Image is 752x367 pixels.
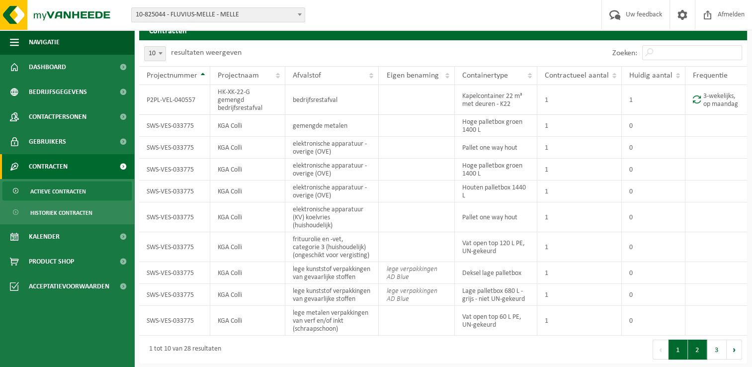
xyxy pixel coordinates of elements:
[285,85,379,115] td: bedrijfsrestafval
[688,340,707,360] button: 2
[29,80,87,104] span: Bedrijfsgegevens
[139,159,210,181] td: SWS-VES-033775
[285,306,379,336] td: lege metalen verpakkingen van verf en/of inkt (schraapschoon)
[537,232,622,262] td: 1
[29,224,60,249] span: Kalender
[386,287,437,303] i: lege verpakkingen AD Blue
[29,274,109,299] span: Acceptatievoorwaarden
[29,30,60,55] span: Navigatie
[455,115,538,137] td: Hoge palletbox groen 1400 L
[455,306,538,336] td: Vat open top 60 L PE, UN-gekeurd
[285,284,379,306] td: lege kunststof verpakkingen van gevaarlijke stoffen
[285,262,379,284] td: lege kunststof verpakkingen van gevaarlijke stoffen
[29,249,74,274] span: Product Shop
[2,203,132,222] a: Historiek contracten
[29,55,66,80] span: Dashboard
[455,85,538,115] td: Kapelcontainer 22 m³ met deuren - K22
[455,202,538,232] td: Pallet one way hout
[171,49,242,57] label: resultaten weergeven
[685,85,747,115] td: 3-wekelijks, op maandag
[285,202,379,232] td: elektronische apparatuur (KV) koelvries (huishoudelijk)
[455,262,538,284] td: Deksel lage palletbox
[29,154,68,179] span: Contracten
[622,262,685,284] td: 0
[285,232,379,262] td: frituurolie en -vet, categorie 3 (huishoudelijk) (ongeschikt voor vergisting)
[622,306,685,336] td: 0
[537,181,622,202] td: 1
[537,85,622,115] td: 1
[629,72,672,80] span: Huidig aantal
[139,232,210,262] td: SWS-VES-033775
[622,181,685,202] td: 0
[537,159,622,181] td: 1
[622,137,685,159] td: 0
[386,72,438,80] span: Eigen benaming
[145,47,166,61] span: 10
[29,104,86,129] span: Contactpersonen
[455,284,538,306] td: Lage palletbox 680 L - grijs - niet UN-gekeurd
[210,85,285,115] td: HK-XK-22-G gemengd bedrijfsrestafval
[386,266,437,281] i: lege verpakkingen AD Blue
[139,262,210,284] td: SWS-VES-033775
[132,8,305,22] span: 10-825044 - FLUVIUS-MELLE - MELLE
[293,72,321,80] span: Afvalstof
[707,340,727,360] button: 3
[147,72,197,80] span: Projectnummer
[622,115,685,137] td: 0
[545,72,609,80] span: Contractueel aantal
[210,232,285,262] td: KGA Colli
[285,115,379,137] td: gemengde metalen
[210,306,285,336] td: KGA Colli
[218,72,259,80] span: Projectnaam
[622,284,685,306] td: 0
[622,232,685,262] td: 0
[139,306,210,336] td: SWS-VES-033775
[462,72,508,80] span: Containertype
[210,202,285,232] td: KGA Colli
[285,159,379,181] td: elektronische apparatuur - overige (OVE)
[30,182,86,201] span: Actieve contracten
[210,262,285,284] td: KGA Colli
[144,341,221,359] div: 1 tot 10 van 28 resultaten
[537,202,622,232] td: 1
[537,262,622,284] td: 1
[455,137,538,159] td: Pallet one way hout
[210,137,285,159] td: KGA Colli
[537,306,622,336] td: 1
[622,85,685,115] td: 1
[727,340,742,360] button: Next
[622,202,685,232] td: 0
[139,137,210,159] td: SWS-VES-033775
[285,181,379,202] td: elektronische apparatuur - overige (OVE)
[131,7,305,22] span: 10-825044 - FLUVIUS-MELLE - MELLE
[537,284,622,306] td: 1
[210,159,285,181] td: KGA Colli
[537,137,622,159] td: 1
[139,181,210,202] td: SWS-VES-033775
[537,115,622,137] td: 1
[622,159,685,181] td: 0
[2,182,132,200] a: Actieve contracten
[144,46,166,61] span: 10
[29,129,66,154] span: Gebruikers
[612,49,637,57] label: Zoeken:
[285,137,379,159] td: elektronische apparatuur - overige (OVE)
[210,115,285,137] td: KGA Colli
[455,159,538,181] td: Hoge palletbox groen 1400 L
[139,202,210,232] td: SWS-VES-033775
[693,72,728,80] span: Frequentie
[668,340,688,360] button: 1
[30,203,92,222] span: Historiek contracten
[139,284,210,306] td: SWS-VES-033775
[139,115,210,137] td: SWS-VES-033775
[210,181,285,202] td: KGA Colli
[653,340,668,360] button: Previous
[455,181,538,202] td: Houten palletbox 1440 L
[455,232,538,262] td: Vat open top 120 L PE, UN-gekeurd
[210,284,285,306] td: KGA Colli
[139,85,210,115] td: P2PL-VEL-040557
